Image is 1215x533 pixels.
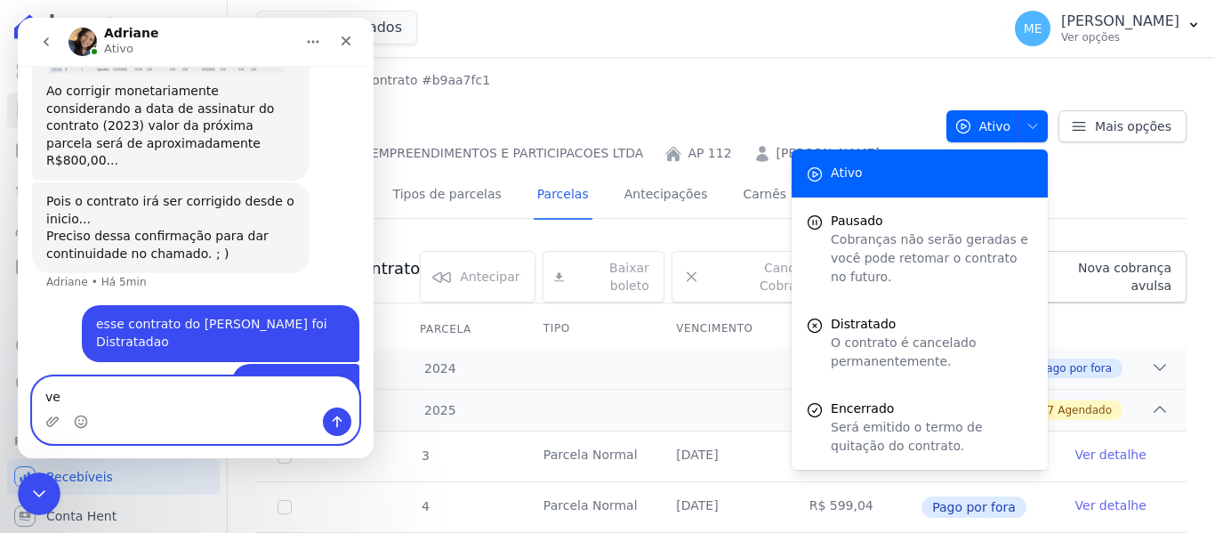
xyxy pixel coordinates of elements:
input: Só é possível selecionar pagamentos em aberto [278,500,292,514]
button: 2 selecionados [256,11,417,44]
div: Ao corrigir monetariamente considerando a data de assinatur do contrato (2023) valor da próxima p... [28,65,278,152]
p: Será emitido o termo de quitação do contrato. [831,418,1034,456]
a: Negativação [7,367,220,402]
div: contrato inativo [229,357,327,375]
iframe: Intercom live chat [18,18,374,458]
td: R$ 599,04 [788,432,921,481]
div: Maria diz… [14,346,342,387]
a: Visão Geral [7,53,220,89]
td: R$ 599,04 [788,482,921,532]
span: Pago por fora [921,497,1026,518]
div: Plataformas [14,431,213,452]
div: Parcela [398,311,493,347]
div: esse contrato do [PERSON_NAME] foi Distratadao [64,287,342,343]
button: Selecionador de Emoji [56,397,70,411]
div: Maria diz… [14,287,342,345]
div: contrato inativo [214,346,342,385]
a: Antecipações [621,173,712,220]
nav: Breadcrumb [256,71,932,90]
span: Pausado [831,212,1034,230]
a: Clientes [7,210,220,246]
div: MARKA SPE06 EMPREENDIMENTOS E PARTICIPACOES LTDA [256,144,643,163]
span: Mais opções [1095,117,1171,135]
a: Transferências [7,288,220,324]
a: AP 112 [688,144,731,163]
button: Pausado Cobranças não serão geradas e você pode retomar o contrato no futuro. [792,198,1048,301]
a: Mais opções [1058,110,1187,142]
td: [DATE] [655,432,787,481]
th: Valor [788,311,921,348]
a: Nova cobrança avulsa [1005,251,1187,303]
p: Ativo [86,22,116,40]
button: Enviar uma mensagem [305,390,334,418]
div: Fechar [312,7,344,39]
div: Pois o contrato irá ser corrigido desde o inicio...Preciso dessa confirmação para dar continuidad... [14,165,292,255]
p: Cobranças não serão geradas e você pode retomar o contrato no futuro. [831,230,1034,287]
a: Ver detalhe [1075,446,1147,464]
button: Ativo [946,110,1049,142]
span: Conta Hent [46,507,117,525]
span: 3 [420,448,430,463]
span: Nova cobrança avulsa [1041,259,1171,295]
div: esse contrato do [PERSON_NAME] foi Distratadao [78,298,327,333]
a: Carnês [739,173,790,220]
span: 4 [420,499,430,513]
button: Upload do anexo [28,397,42,411]
a: Contrato #b9aa7fc1 [363,71,490,90]
td: [DATE] [655,482,787,532]
span: Ativo [954,110,1011,142]
div: Adriane diz… [14,165,342,287]
button: Início [278,7,312,41]
p: O contrato é cancelado permanentemente. [831,334,1034,371]
p: [PERSON_NAME] [1061,12,1179,30]
div: Pois o contrato irá ser corrigido desde o inicio... Preciso dessa confirmação para dar continuida... [28,175,278,245]
th: Vencimento [655,311,787,348]
span: Pago por fora [1041,360,1112,376]
a: Crédito [7,327,220,363]
a: Tipos de parcelas [390,173,505,220]
span: Recebíveis [46,468,113,486]
iframe: Intercom live chat [18,472,60,515]
span: Encerrado [831,400,1034,418]
div: Adriane • Há 5min [28,259,129,270]
span: Distratado [831,315,1034,334]
td: Parcela Normal [522,482,655,532]
a: Lotes [7,171,220,206]
a: Parcelas [7,132,220,167]
a: Encerrado Será emitido o termo de quitação do contrato. [792,385,1048,470]
a: Parcelas [534,173,592,220]
h2: AP 112 [256,97,932,137]
span: Agendado [1058,402,1112,418]
a: Contratos [7,93,220,128]
td: Parcela Normal [522,432,655,481]
button: ME [PERSON_NAME] Ver opções [1001,4,1215,53]
span: ME [1024,22,1042,35]
textarea: Envie uma mensagem... [15,359,341,390]
a: Recebíveis [7,459,220,495]
a: Distratado O contrato é cancelado permanentemente. [792,301,1048,385]
span: Ativo [831,164,863,182]
p: Ver opções [1061,30,1179,44]
th: Tipo [522,311,655,348]
span: 7 [1048,402,1055,418]
a: [PERSON_NAME] [776,144,880,163]
a: Minha Carteira [7,249,220,285]
a: Ver detalhe [1075,497,1147,514]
